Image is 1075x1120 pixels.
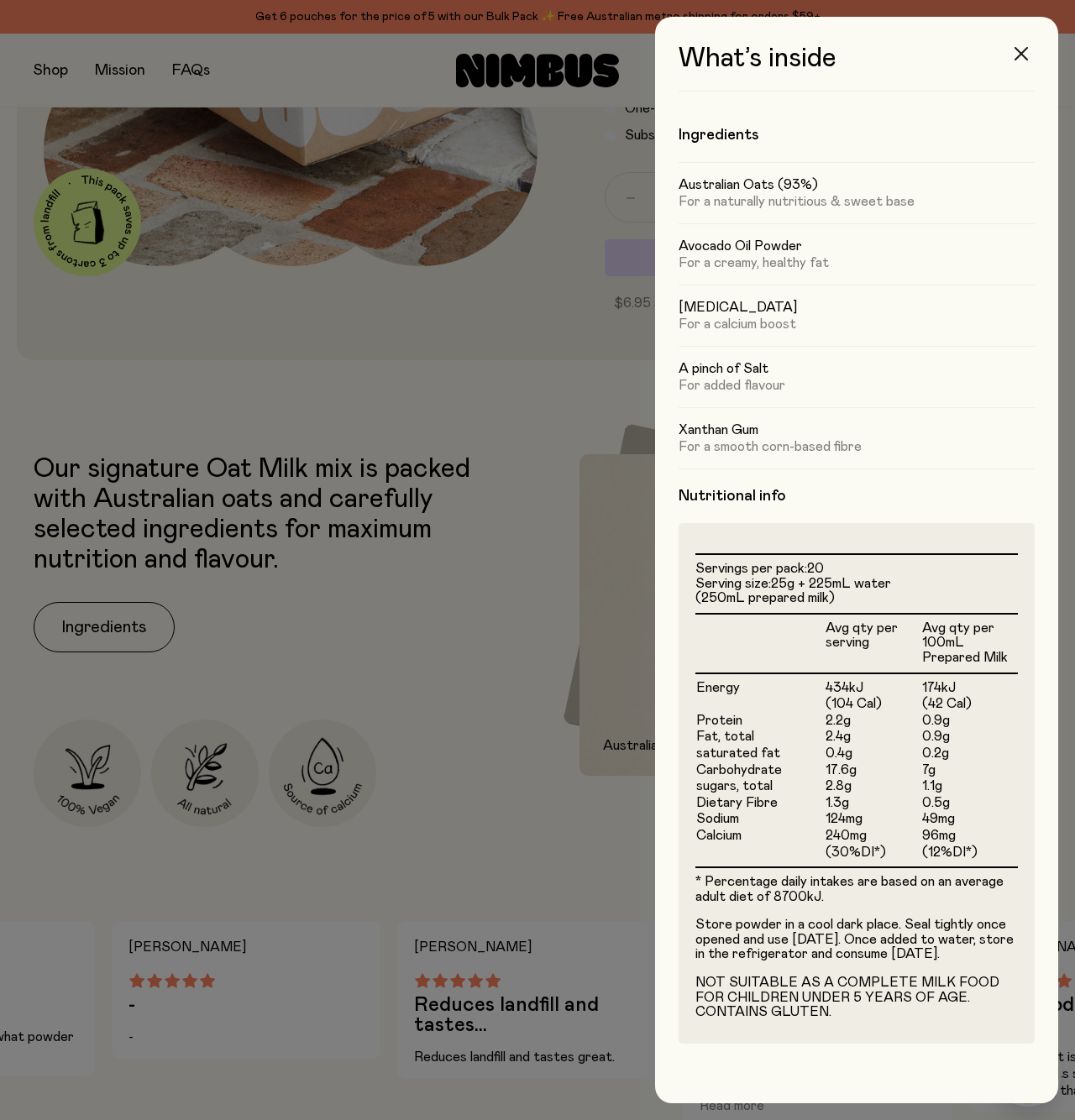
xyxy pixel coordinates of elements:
[696,746,780,760] span: saturated fat
[696,829,742,842] span: Calcium
[679,360,1035,377] h5: A pinch of Salt
[679,125,1035,145] h4: Ingredients
[695,577,891,605] span: 25g + 225mL water (250mL prepared milk)
[825,673,921,697] td: 434kJ
[695,875,1018,904] p: * Percentage daily intakes are based on an average adult diet of 8700kJ.
[825,746,921,762] td: 0.4g
[921,614,1018,673] th: Avg qty per 100mL Prepared Milk
[921,795,1018,812] td: 0.5g
[825,828,921,845] td: 240mg
[696,796,778,809] span: Dietary Fibre
[696,714,742,727] span: Protein
[696,681,740,694] span: Energy
[696,763,782,777] span: Carbohydrate
[921,729,1018,746] td: 0.9g
[825,614,921,673] th: Avg qty per serving
[825,729,921,746] td: 2.4g
[921,713,1018,730] td: 0.9g
[679,238,1035,254] h5: Avocado Oil Powder
[921,811,1018,828] td: 49mg
[679,486,1035,506] h4: Nutritional info
[695,577,1018,606] li: Serving size:
[921,673,1018,697] td: 174kJ
[679,421,1035,438] h5: Xanthan Gum
[696,730,754,743] span: Fat, total
[825,811,921,828] td: 124mg
[679,438,1035,455] p: For a smooth corn-based fibre
[679,44,1035,92] h3: What’s inside
[695,562,1018,577] li: Servings per pack:
[696,812,739,825] span: Sodium
[921,828,1018,845] td: 96mg
[825,713,921,730] td: 2.2g
[695,918,1018,962] p: Store powder in a cool dark place. Seal tightly once opened and use [DATE]. Once added to water, ...
[825,762,921,779] td: 17.6g
[825,845,921,867] td: (30%DI*)
[825,778,921,795] td: 2.8g
[679,254,1035,271] p: For a creamy, healthy fat
[679,316,1035,332] p: For a calcium boost
[921,778,1018,795] td: 1.1g
[695,976,1018,1020] p: NOT SUITABLE AS A COMPLETE MILK FOOD FOR CHILDREN UNDER 5 YEARS OF AGE. CONTAINS GLUTEN.
[825,696,921,713] td: (104 Cal)
[807,562,824,575] span: 20
[921,845,1018,867] td: (12%DI*)
[921,696,1018,713] td: (42 Cal)
[696,779,773,793] span: sugars, total
[679,193,1035,210] p: For a naturally nutritious & sweet base
[921,762,1018,779] td: 7g
[679,377,1035,394] p: For added flavour
[679,299,1035,316] h5: [MEDICAL_DATA]
[825,795,921,812] td: 1.3g
[921,746,1018,762] td: 0.2g
[679,176,1035,193] h5: Australian Oats (93%)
